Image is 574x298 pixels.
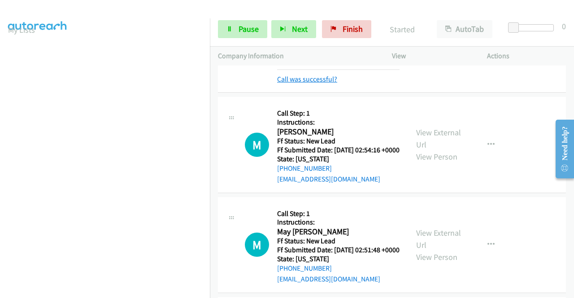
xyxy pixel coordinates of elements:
h5: Ff Status: New Lead [277,237,400,246]
div: 0 [562,20,566,32]
p: View [392,51,471,61]
h5: Ff Submitted Date: [DATE] 02:51:48 +0000 [277,246,400,255]
h5: State: [US_STATE] [277,155,400,164]
a: View External Url [416,127,461,150]
a: Finish [322,20,371,38]
button: AutoTab [437,20,492,38]
p: Started [383,23,421,35]
div: The call is yet to be attempted [245,233,269,257]
a: My Lists [8,25,35,35]
a: Pause [218,20,267,38]
a: View Person [416,252,457,262]
a: [PHONE_NUMBER] [277,164,332,173]
div: The call is yet to be attempted [245,133,269,157]
h5: Call Step: 1 [277,209,400,218]
button: Next [271,20,316,38]
p: Actions [487,51,566,61]
a: [PHONE_NUMBER] [277,264,332,272]
h5: Ff Submitted Date: [DATE] 02:54:16 +0000 [277,146,400,155]
h1: M [245,133,269,157]
a: Call was successful? [277,75,337,83]
span: Finish [343,24,363,34]
p: Company Information [218,51,376,61]
span: Pause [239,24,259,34]
h5: State: [US_STATE] [277,255,400,263]
h5: Call Step: 1 [277,109,400,118]
span: Next [292,24,308,34]
h2: May [PERSON_NAME] [277,227,397,237]
a: [EMAIL_ADDRESS][DOMAIN_NAME] [277,275,380,283]
a: View Person [416,151,457,162]
a: View External Url [416,228,461,250]
h5: Instructions: [277,218,400,227]
h5: Instructions: [277,118,400,127]
h2: [PERSON_NAME] [277,127,397,137]
a: [EMAIL_ADDRESS][DOMAIN_NAME] [277,175,380,183]
h1: M [245,233,269,257]
iframe: Resource Center [548,113,574,185]
h5: Ff Status: New Lead [277,137,400,146]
